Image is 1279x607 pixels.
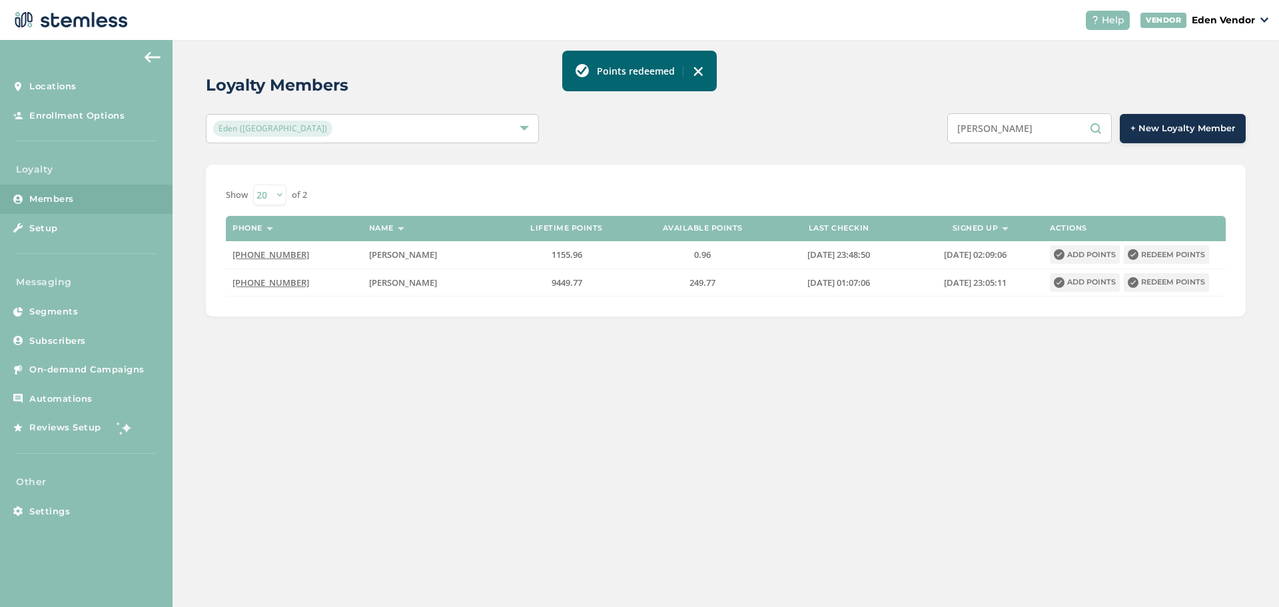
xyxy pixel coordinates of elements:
[1091,16,1099,24] img: icon-help-white-03924b79.svg
[29,505,70,518] span: Settings
[505,249,628,261] label: 1155.96
[369,277,437,289] span: [PERSON_NAME]
[944,249,1007,261] span: [DATE] 02:09:06
[953,224,999,233] label: Signed up
[232,224,262,233] label: Phone
[1043,216,1226,241] th: Actions
[947,113,1112,143] input: Search
[641,249,764,261] label: 0.96
[232,249,309,261] span: [PHONE_NUMBER]
[809,224,869,233] label: Last checkin
[232,277,355,289] label: (539) 244-3750
[1124,273,1209,292] button: Redeem points
[1130,122,1235,135] span: + New Loyalty Member
[1212,543,1279,607] iframe: Chat Widget
[530,224,603,233] label: Lifetime points
[145,52,161,63] img: icon-arrow-back-accent-c549486e.svg
[29,392,93,406] span: Automations
[1102,13,1124,27] span: Help
[693,66,703,77] img: icon-toast-close-54bf22bf.svg
[1050,273,1120,292] button: Add points
[369,249,437,261] span: [PERSON_NAME]
[914,249,1037,261] label: 2024-07-03 02:09:06
[369,249,492,261] label: CHAD KEEVER
[1002,227,1009,231] img: icon-sort-1e1d7615.svg
[807,249,870,261] span: [DATE] 23:48:50
[29,305,78,318] span: Segments
[398,227,404,231] img: icon-sort-1e1d7615.svg
[552,249,582,261] span: 1155.96
[29,421,101,434] span: Reviews Setup
[694,249,711,261] span: 0.96
[206,73,348,97] h2: Loyalty Members
[11,7,128,33] img: logo-dark-0685b13c.svg
[777,249,900,261] label: 2024-12-11 23:48:50
[369,224,394,233] label: Name
[914,277,1037,289] label: 2024-12-25 23:05:11
[29,193,74,206] span: Members
[689,277,715,289] span: 249.77
[576,64,589,77] img: icon-toast-success-78f41570.svg
[597,64,675,78] label: Points redeemed
[1050,245,1120,264] button: Add points
[641,277,764,289] label: 249.77
[369,277,492,289] label: CHAD KEEVER
[29,80,77,93] span: Locations
[213,121,332,137] span: Eden ([GEOGRAPHIC_DATA])
[29,363,145,376] span: On-demand Campaigns
[944,277,1007,289] span: [DATE] 23:05:11
[777,277,900,289] label: 2025-08-16 01:07:06
[266,227,273,231] img: icon-sort-1e1d7615.svg
[1120,114,1246,143] button: + New Loyalty Member
[29,222,58,235] span: Setup
[1124,245,1209,264] button: Redeem points
[29,334,86,348] span: Subscribers
[232,277,309,289] span: [PHONE_NUMBER]
[29,109,125,123] span: Enrollment Options
[1192,13,1255,27] p: Eden Vendor
[111,414,138,441] img: glitter-stars-b7820f95.gif
[552,277,582,289] span: 9449.77
[1140,13,1186,28] div: VENDOR
[505,277,628,289] label: 9449.77
[232,249,355,261] label: (919) 319-4426
[807,277,870,289] span: [DATE] 01:07:06
[1260,17,1268,23] img: icon_down-arrow-small-66adaf34.svg
[226,189,248,202] label: Show
[663,224,743,233] label: Available points
[292,189,307,202] label: of 2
